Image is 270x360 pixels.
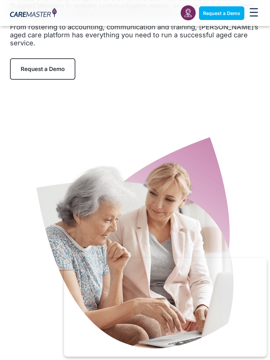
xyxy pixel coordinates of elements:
a: Request a Demo [199,6,244,20]
a: Request a Demo [10,58,75,80]
iframe: Popup CTA [64,258,267,357]
div: Menu Toggle [248,6,260,20]
span: Request a Demo [21,66,65,72]
span: From rostering to accounting, communication and training, [PERSON_NAME]’s aged care platform has ... [10,23,258,47]
span: Request a Demo [203,10,240,16]
img: CareMaster Logo [10,8,57,18]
